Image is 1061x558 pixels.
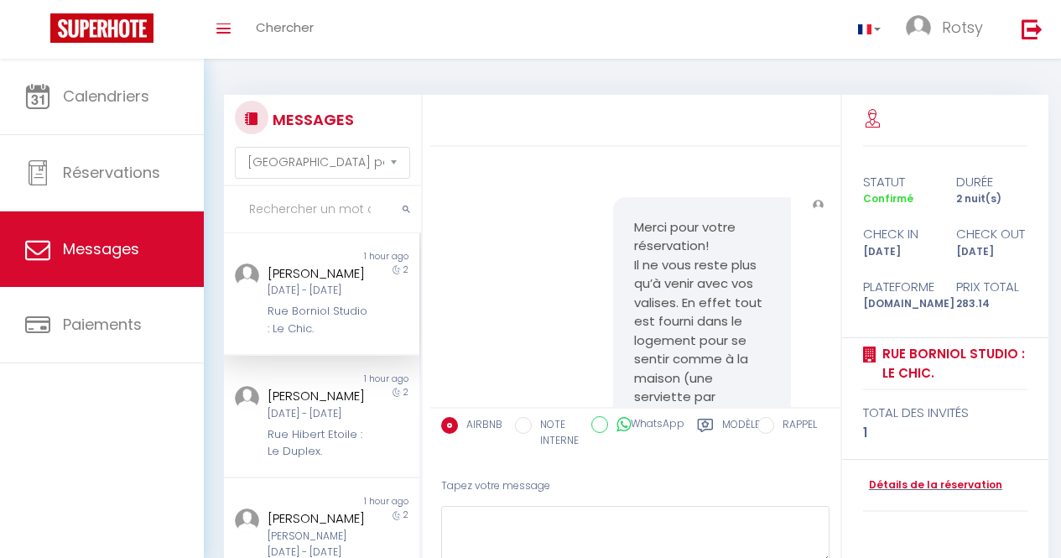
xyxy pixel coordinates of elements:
[63,238,139,259] span: Messages
[945,172,1038,192] div: durée
[403,263,408,276] span: 2
[852,244,945,260] div: [DATE]
[852,296,945,312] div: [DOMAIN_NAME]
[906,15,931,40] img: ...
[268,263,371,284] div: [PERSON_NAME]
[863,477,1002,493] a: Détails de la réservation
[268,426,371,461] div: Rue Hibert Etoile : Le Duplex.
[722,417,767,451] label: Modèles
[813,200,824,211] img: ...
[945,296,1038,312] div: 283.14
[441,466,830,507] div: Tapez votre message
[268,101,354,138] h3: MESSAGES
[63,86,149,107] span: Calendriers
[256,18,314,36] span: Chercher
[321,250,419,263] div: 1 hour ago
[268,406,371,422] div: [DATE] - [DATE]
[458,417,502,435] label: AIRBNB
[224,186,421,233] input: Rechercher un mot clé
[321,495,419,508] div: 1 hour ago
[942,17,983,38] span: Rotsy
[945,277,1038,297] div: Prix total
[235,263,259,288] img: ...
[608,416,684,435] label: WhatsApp
[852,172,945,192] div: statut
[268,283,371,299] div: [DATE] - [DATE]
[532,417,579,449] label: NOTE INTERNE
[268,303,371,337] div: Rue Borniol Studio : Le Chic.
[945,191,1038,207] div: 2 nuit(s)
[403,386,408,399] span: 2
[852,224,945,244] div: check in
[235,386,259,410] img: ...
[268,386,371,406] div: [PERSON_NAME]
[945,244,1038,260] div: [DATE]
[63,162,160,183] span: Réservations
[863,403,1028,423] div: total des invités
[321,373,419,386] div: 1 hour ago
[863,423,1028,443] div: 1
[774,417,817,435] label: RAPPEL
[50,13,153,43] img: Super Booking
[235,508,259,533] img: ...
[1022,18,1043,39] img: logout
[876,344,1028,383] a: Rue Borniol Studio : Le Chic.
[403,508,408,521] span: 2
[863,191,913,206] span: Confirmé
[852,277,945,297] div: Plateforme
[63,314,142,335] span: Paiements
[268,508,371,529] div: [PERSON_NAME]
[945,224,1038,244] div: check out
